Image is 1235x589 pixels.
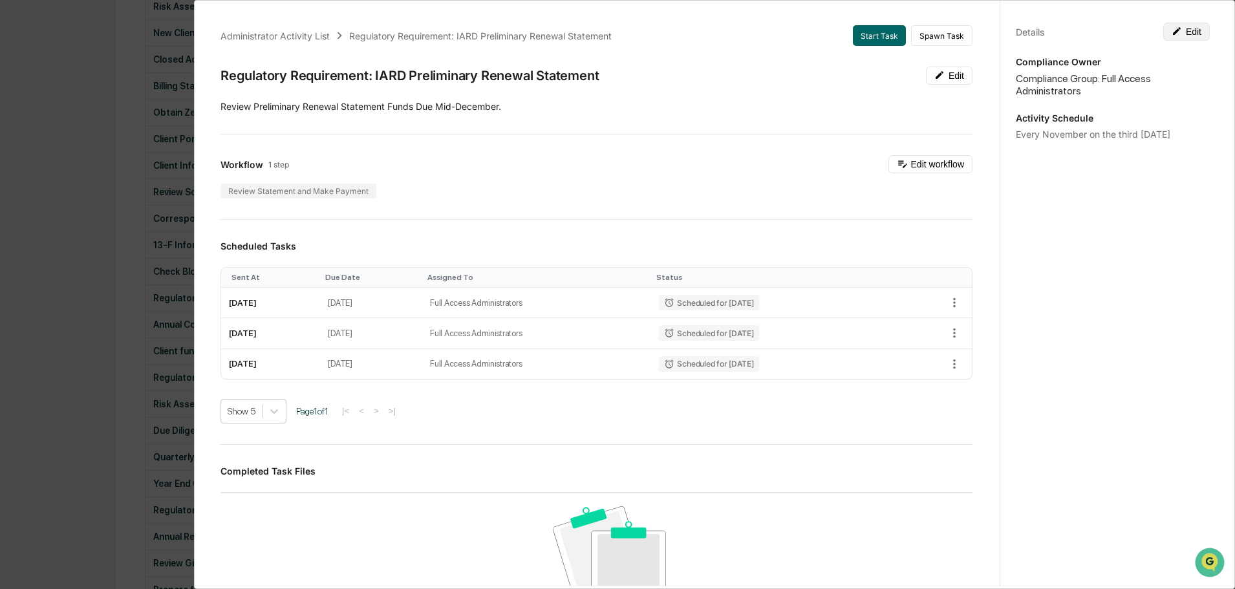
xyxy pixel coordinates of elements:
div: Every November on the third [DATE] [1016,129,1210,140]
div: Compliance Group: Full Access Administrators [1016,72,1210,97]
button: |< [338,405,353,416]
td: Full Access Administrators [422,318,651,348]
a: 🗄️Attestations [89,259,166,283]
div: Scheduled for [DATE] [659,295,758,310]
a: Powered byPylon [91,320,156,330]
img: 8933085812038_c878075ebb4cc5468115_72.jpg [27,99,50,122]
button: >| [385,405,400,416]
span: [DATE] [114,176,141,186]
span: 1 step [268,160,289,169]
button: < [355,405,368,416]
p: Activity Schedule [1016,112,1210,123]
div: We're available if you need us! [58,112,178,122]
img: Tammy Steffen [13,164,34,184]
p: Compliance Owner [1016,56,1210,67]
div: Past conversations [13,144,87,154]
div: Scheduled for [DATE] [659,325,758,341]
button: > [370,405,383,416]
td: [DATE] [320,288,422,318]
td: Full Access Administrators [422,349,651,379]
div: Details [1016,27,1044,37]
div: Review Statement and Make Payment [220,184,376,198]
td: [DATE] [320,318,422,348]
div: Regulatory Requirement: IARD Preliminary Renewal Statement [220,68,599,83]
a: 🔎Data Lookup [8,284,87,307]
h3: Completed Task Files [220,466,972,477]
span: Data Lookup [26,289,81,302]
iframe: Open customer support [1194,546,1229,581]
span: Preclearance [26,264,83,277]
div: Start new chat [58,99,212,112]
img: Tammy Steffen [13,198,34,219]
div: Toggle SortBy [231,273,315,282]
span: Pylon [129,321,156,330]
span: [PERSON_NAME] [40,176,105,186]
div: Toggle SortBy [325,273,417,282]
div: Regulatory Requirement: IARD Preliminary Renewal Statement [349,30,612,41]
button: Edit workflow [888,155,972,173]
button: See all [200,141,235,156]
div: 🗄️ [94,266,104,276]
h3: Scheduled Tasks [220,241,972,252]
span: Attestations [107,264,160,277]
div: Toggle SortBy [656,273,892,282]
span: [DATE] [114,211,141,221]
button: Start Task [853,25,906,46]
td: [DATE] [320,349,422,379]
p: Review Preliminary Renewal Statement Funds Due Mid-December. [220,100,972,113]
div: 🔎 [13,290,23,301]
img: 1746055101610-c473b297-6a78-478c-a979-82029cc54cd1 [13,99,36,122]
span: [PERSON_NAME] [40,211,105,221]
span: Workflow [220,159,263,170]
button: Edit [1163,23,1210,41]
div: Administrator Activity List [220,30,330,41]
a: 🖐️Preclearance [8,259,89,283]
div: 🖐️ [13,266,23,276]
button: Edit [926,67,972,85]
button: Spawn Task [911,25,972,46]
td: [DATE] [221,349,320,379]
button: Start new chat [220,103,235,118]
span: Page 1 of 1 [296,406,328,416]
td: Full Access Administrators [422,288,651,318]
span: • [107,176,112,186]
td: [DATE] [221,288,320,318]
div: Toggle SortBy [427,273,646,282]
td: [DATE] [221,318,320,348]
span: • [107,211,112,221]
div: Scheduled for [DATE] [659,356,758,372]
p: How can we help? [13,27,235,48]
